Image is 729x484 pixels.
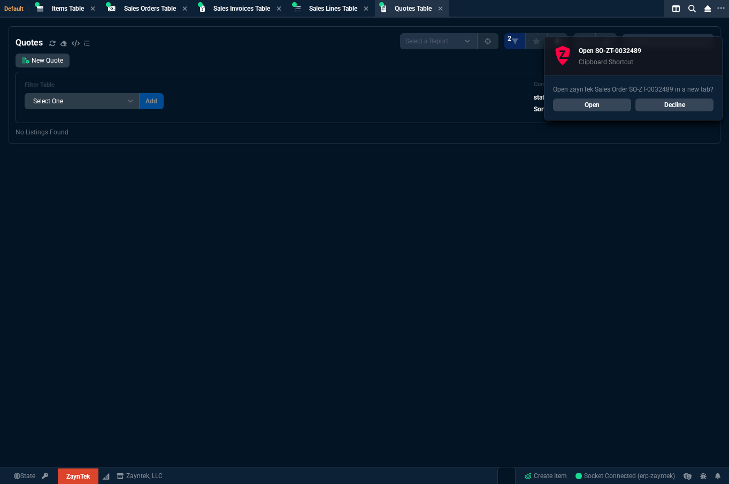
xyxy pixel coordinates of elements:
[124,5,176,12] span: Sales Orders Table
[508,34,511,43] span: 2
[4,5,28,12] span: Default
[534,81,704,88] h6: Current Filters
[520,468,571,484] a: Create Item
[684,2,700,15] nx-icon: Search
[16,36,43,49] h4: Quotes
[16,127,713,137] p: No Listings Found
[575,472,675,480] span: Socket Connected (erp-zayntek)
[16,54,70,67] a: New Quote
[25,81,164,89] h6: Filter Table
[395,5,432,12] span: Quotes Table
[309,5,357,12] span: Sales Lines Table
[52,5,84,12] span: Items Table
[113,471,166,481] a: msbcCompanyName
[579,46,641,56] p: Open SO-ZT-0032489
[534,93,553,102] p: status:
[575,471,675,481] a: kYWhoKd2yDk16ix_AAC4
[90,5,95,13] nx-icon: Close Tab
[700,2,715,15] nx-icon: Close Workbench
[277,5,281,13] nx-icon: Close Tab
[668,2,684,15] nx-icon: Split Panels
[717,3,725,13] nx-icon: Open New Tab
[438,5,443,13] nx-icon: Close Tab
[39,471,51,481] a: API TOKEN
[182,5,187,13] nx-icon: Close Tab
[553,99,631,111] a: Open
[11,471,39,481] a: Global State
[635,99,713,111] a: Decline
[364,5,369,13] nx-icon: Close Tab
[553,85,713,94] p: Open zaynTek Sales Order SO-ZT-0032489 in a new tab?
[579,58,641,66] p: Clipboard Shortcut
[213,5,270,12] span: Sales Invoices Table
[534,104,547,114] p: Sort:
